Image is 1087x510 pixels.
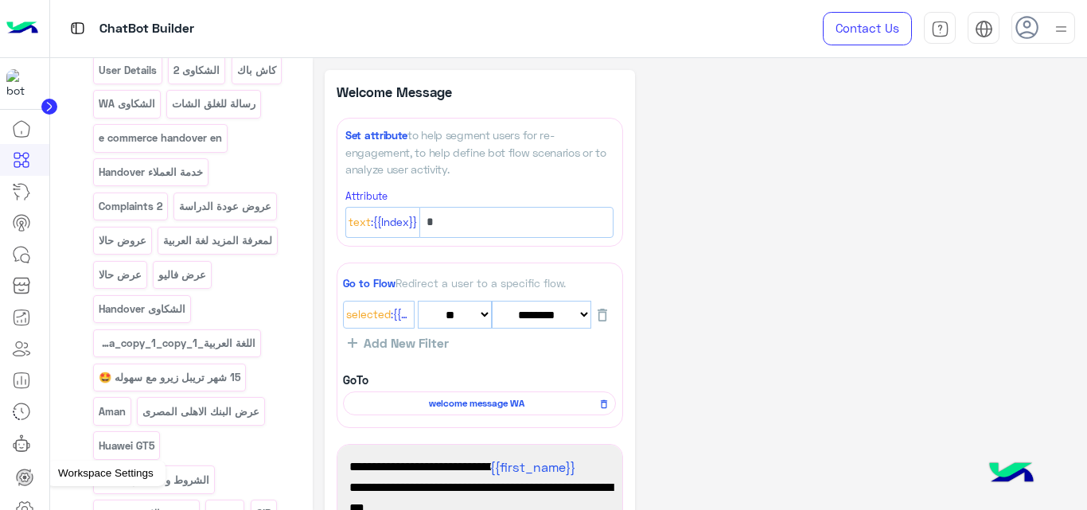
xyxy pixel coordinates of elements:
div: welcome message WA [343,391,616,415]
p: ChatBot Builder [99,18,194,40]
p: عروض عودة الدراسة [178,197,273,216]
p: عرض حالا [97,266,142,284]
b: GoTo [343,373,368,387]
p: عرض البنك الاهلى المصرى [142,403,261,421]
p: الشكاوى Handover [97,300,186,318]
small: Attribute [345,190,388,202]
p: User Details [97,61,158,80]
span: :{{ChannelId}} [391,306,411,324]
span: Set attribute [345,129,407,142]
div: to help segment users for re-engagement, to help define bot flow scenarios or to analyze user act... [345,127,614,177]
p: الشكاوى WA [97,95,156,113]
img: Logo [6,12,38,45]
a: Contact Us [823,12,912,45]
img: profile [1051,19,1071,39]
span: {{first_name}} [490,459,575,474]
p: e commerce handover en [97,129,223,147]
p: Handover خدمة العملاء [97,163,204,181]
img: tab [931,20,949,38]
p: Aman [97,403,127,421]
p: Huawei GT5 [97,437,155,455]
p: Complaints 2 [97,197,163,216]
p: 15 شهر تريبل زيرو مع سهوله 🤩 [97,368,241,387]
span: Selected [346,306,391,324]
p: لمعرفة المزيد لغة العربية [162,232,274,250]
span: welcome message WA [352,396,602,411]
button: Add New Filter [343,335,454,351]
p: عروض حالا [97,232,147,250]
span: Go to Flow [343,277,395,290]
span: Text [349,214,371,232]
span: :{{Index}} [371,214,417,232]
p: عرض فاليو [158,266,208,284]
button: Remove Flow [594,394,614,414]
img: 1403182699927242 [6,69,35,98]
p: اللغة العربية_Facebook&Insta_copy_1_copy_1 [97,334,256,352]
p: الشكاوى 2 [173,61,221,80]
img: hulul-logo.png [984,446,1039,502]
div: Redirect a user to a specific flow. [343,275,616,291]
p: كاش باك [236,61,277,80]
div: Workspace Settings [46,461,166,486]
p: Welcome Message [337,82,480,102]
img: tab [975,20,993,38]
span: اهلا بك فى [GEOGRAPHIC_DATA] Phone 📱 [349,457,610,497]
span: Add New Filter [357,336,449,350]
img: tab [68,18,88,38]
p: رسالة للغلق الشات [171,95,257,113]
a: tab [924,12,956,45]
